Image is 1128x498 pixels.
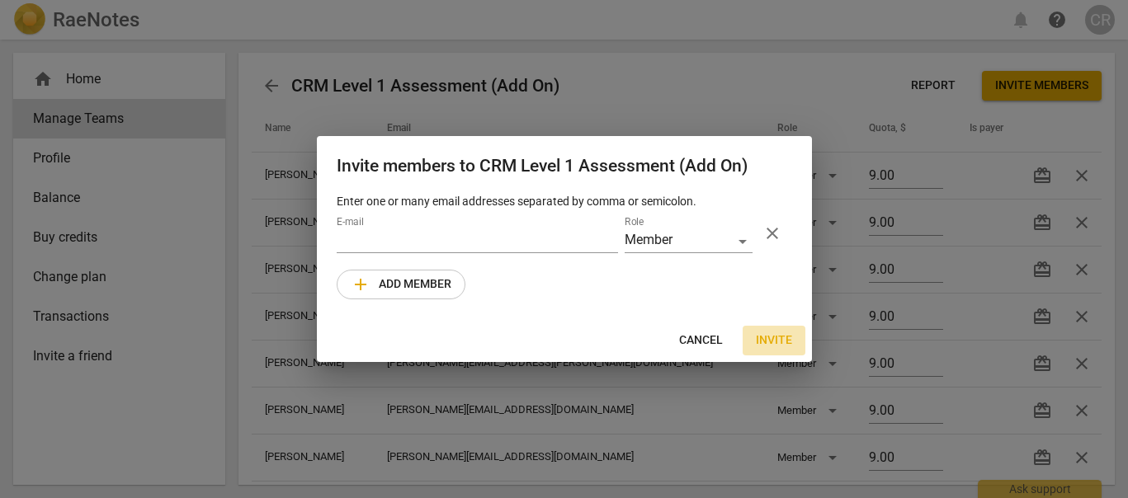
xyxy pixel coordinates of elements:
[625,229,753,253] div: Member
[337,193,792,210] p: Enter one or many email addresses separated by comma or semicolon.
[743,326,805,355] button: Invite
[337,218,364,228] label: E-mail
[762,223,782,243] span: close
[756,332,792,349] span: Invite
[351,275,451,294] span: Add member
[666,326,736,355] button: Cancel
[337,270,465,299] button: Add
[679,332,723,349] span: Cancel
[337,156,792,176] h2: Invite members to CRM Level 1 Assessment (Add On)
[351,275,370,294] span: add
[625,218,644,228] label: Role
